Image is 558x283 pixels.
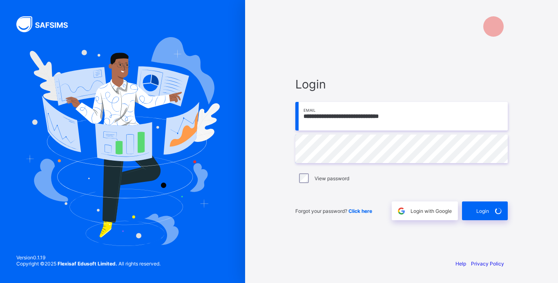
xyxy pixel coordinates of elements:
[16,254,161,261] span: Version 0.1.19
[25,37,220,246] img: Hero Image
[397,206,406,216] img: google.396cfc9801f0270233282035f929180a.svg
[471,261,504,267] a: Privacy Policy
[455,261,466,267] a: Help
[411,208,452,214] span: Login with Google
[315,175,349,181] label: View password
[58,261,117,267] strong: Flexisaf Edusoft Limited.
[348,208,372,214] a: Click here
[295,208,372,214] span: Forgot your password?
[295,77,508,91] span: Login
[16,261,161,267] span: Copyright © 2025 All rights reserved.
[476,208,489,214] span: Login
[16,16,78,32] img: SAFSIMS Logo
